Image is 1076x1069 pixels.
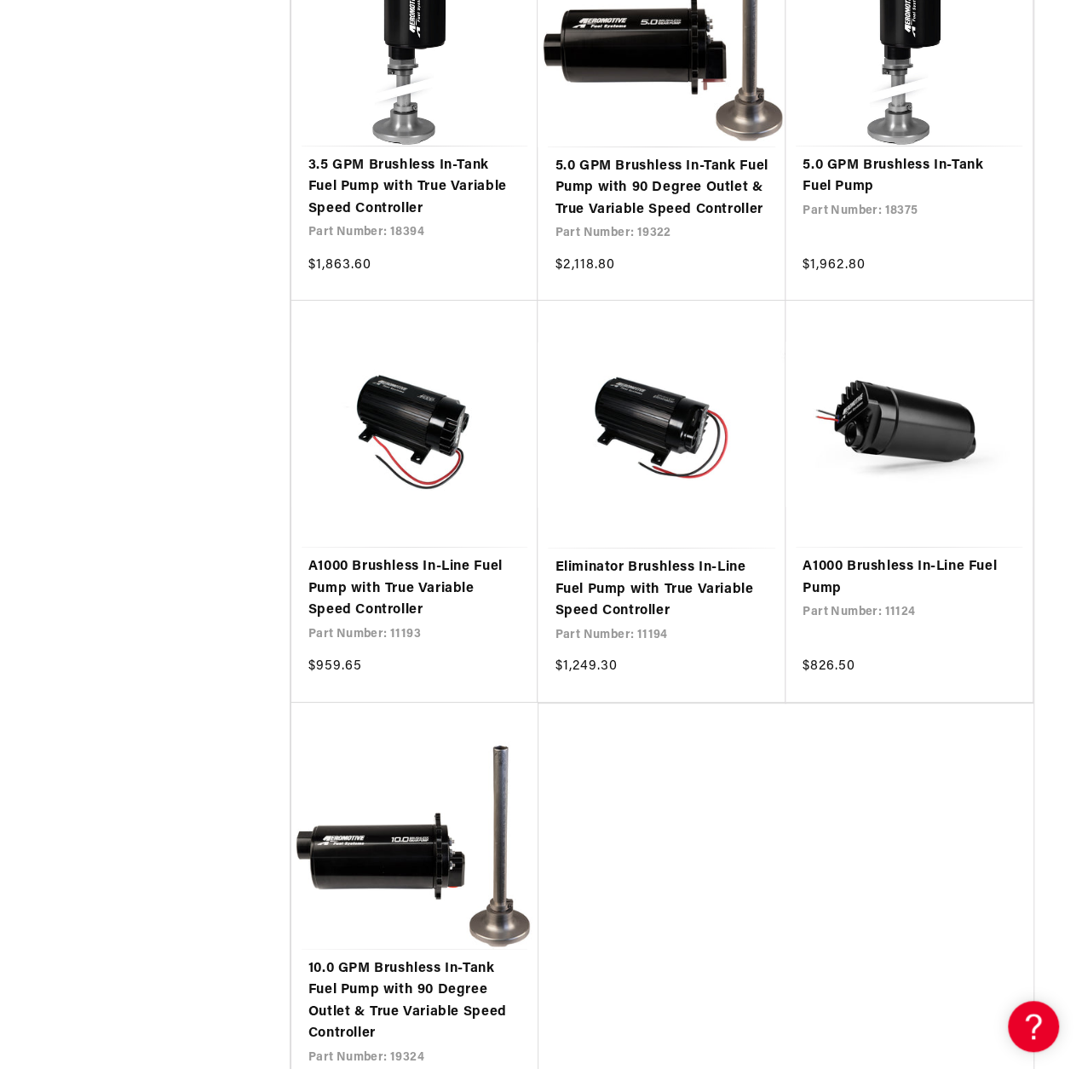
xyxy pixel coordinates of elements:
a: 3.5 GPM Brushless In-Tank Fuel Pump with True Variable Speed Controller [308,155,521,221]
a: 5.0 GPM Brushless In-Tank Fuel Pump with 90 Degree Outlet & True Variable Speed Controller [555,156,768,221]
a: 10.0 GPM Brushless In-Tank Fuel Pump with 90 Degree Outlet & True Variable Speed Controller [308,958,521,1045]
a: 5.0 GPM Brushless In-Tank Fuel Pump [803,155,1016,198]
a: Eliminator Brushless In-Line Fuel Pump with True Variable Speed Controller [555,557,768,623]
a: A1000 Brushless In-Line Fuel Pump with True Variable Speed Controller [308,556,521,622]
a: A1000 Brushless In-Line Fuel Pump [803,556,1016,600]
